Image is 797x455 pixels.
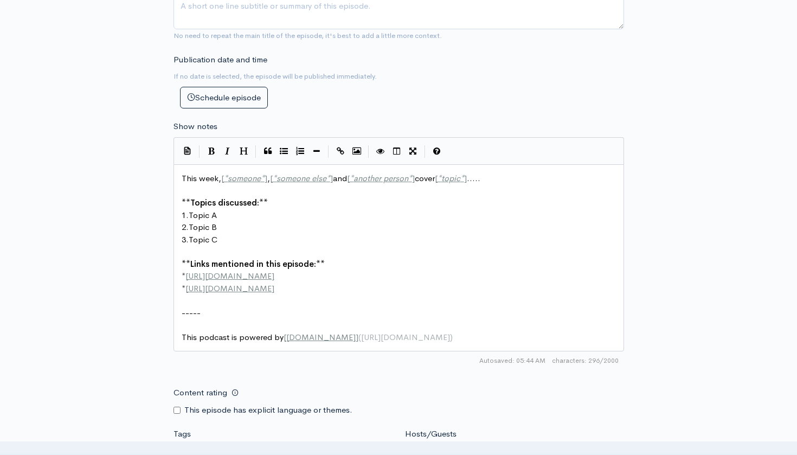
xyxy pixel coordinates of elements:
button: Heading [236,143,252,159]
label: Content rating [173,382,227,404]
label: Show notes [173,120,217,133]
span: ] [412,173,415,183]
span: [URL][DOMAIN_NAME] [361,332,450,342]
span: ] [330,173,333,183]
button: Quote [260,143,276,159]
span: 2. [182,222,189,232]
label: Hosts/Guests [405,428,457,440]
span: ----- [182,307,201,318]
small: No need to repeat the main title of the episode, it's best to add a little more context. [173,31,442,40]
button: Markdown Guide [429,143,445,159]
button: Create Link [332,143,349,159]
label: Publication date and time [173,54,267,66]
span: ] [464,173,467,183]
button: Insert Horizontal Line [308,143,325,159]
label: This episode has explicit language or themes. [184,404,352,416]
span: 296/2000 [552,356,619,366]
label: Tags [173,428,191,440]
span: [ [435,173,438,183]
span: [DOMAIN_NAME] [286,332,356,342]
span: ] [356,332,358,342]
span: another person [353,173,408,183]
button: Bold [203,143,220,159]
span: [URL][DOMAIN_NAME] [185,283,274,293]
span: 3. [182,234,189,245]
span: Topic A [189,210,217,220]
span: Topic C [189,234,217,245]
span: Topics discussed: [190,197,259,208]
button: Italic [220,143,236,159]
span: [ [284,332,286,342]
span: This week, , and cover ..... [182,173,480,183]
button: Generic List [276,143,292,159]
span: ( [358,332,361,342]
i: | [255,145,256,158]
i: | [199,145,200,158]
span: [URL][DOMAIN_NAME] [185,271,274,281]
button: Schedule episode [180,87,268,109]
i: | [425,145,426,158]
span: Autosaved: 05:44 AM [479,356,545,366]
span: [ [270,173,273,183]
span: Topic B [189,222,217,232]
span: [ [221,173,224,183]
span: ) [450,332,453,342]
span: topic [441,173,460,183]
span: someone else [277,173,326,183]
button: Toggle Side by Side [389,143,405,159]
span: ] [265,173,267,183]
i: | [328,145,329,158]
button: Insert Image [349,143,365,159]
small: If no date is selected, the episode will be published immediately. [173,72,377,81]
span: Links mentioned in this episode: [190,259,316,269]
button: Insert Show Notes Template [179,143,196,159]
button: Toggle Preview [372,143,389,159]
span: This podcast is powered by [182,332,453,342]
span: [ [347,173,350,183]
i: | [368,145,369,158]
span: 1. [182,210,189,220]
span: someone [228,173,261,183]
button: Numbered List [292,143,308,159]
button: Toggle Fullscreen [405,143,421,159]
